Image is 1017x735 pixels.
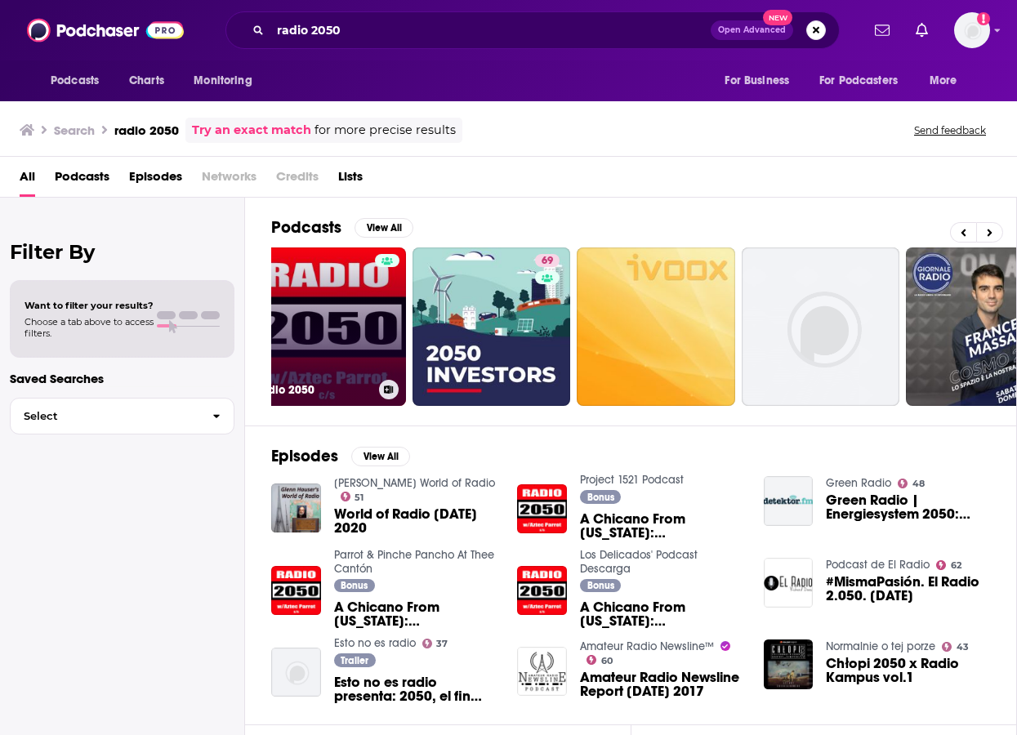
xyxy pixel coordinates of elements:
a: Esto no es radio presenta: 2050, el fin que no fue [334,675,498,703]
button: open menu [809,65,921,96]
a: A Chicano From New York: Luis C. Garza - Radio 2050 [580,512,744,540]
input: Search podcasts, credits, & more... [270,17,711,43]
span: Bonus [587,581,614,590]
a: Esto no es radio [334,636,416,650]
img: Podchaser - Follow, Share and Rate Podcasts [27,15,184,46]
span: Want to filter your results? [25,300,154,311]
span: Podcasts [51,69,99,92]
a: 69 [413,247,571,406]
img: Esto no es radio presenta: 2050, el fin que no fue [271,648,321,697]
img: User Profile [954,12,990,48]
button: Select [10,398,234,434]
span: Open Advanced [718,26,786,34]
img: Amateur Radio Newsline Report 2050 February 10 2017 [517,647,567,697]
span: 51 [355,494,364,501]
a: Show notifications dropdown [909,16,934,44]
span: #MismaPasión. El Radio 2.050. [DATE] [826,575,990,603]
span: Charts [129,69,164,92]
a: Podcasts [55,163,109,197]
a: A Chicano From New York: Luis C. Garza - Radio 2050 [334,600,498,628]
a: Glenn Hauser's World of Radio [334,476,495,490]
img: World of Radio 2050 Sep 3 2020 [271,483,321,533]
span: Monitoring [194,69,252,92]
img: A Chicano From New York: Luis C. Garza - Radio 2050 [517,566,567,616]
span: Logged in as broadleafbooks_ [954,12,990,48]
span: A Chicano From [US_STATE]: [PERSON_NAME] - Radio 2050 [580,512,744,540]
p: Saved Searches [10,371,234,386]
a: World of Radio 2050 Sep 3 2020 [334,507,498,535]
span: Trailer [341,656,368,666]
span: Bonus [341,581,368,590]
a: Chłopi 2050 x Radio Kampus vol.1 [826,657,990,684]
span: 69 [542,253,553,269]
a: Episodes [129,163,182,197]
span: Select [11,411,199,421]
img: Green Radio | Energiesystem 2050: Computermodell für den Klimaschutz [764,476,814,526]
span: More [930,69,957,92]
span: World of Radio [DATE] 2020 [334,507,498,535]
a: EpisodesView All [271,446,410,466]
a: #MismaPasión. El Radio 2.050. 08/04/2021 [826,575,990,603]
span: For Podcasters [819,69,898,92]
h3: radio 2050 [114,122,179,138]
span: Choose a tab above to access filters. [25,316,154,339]
span: Networks [202,163,256,197]
span: 60 [601,657,613,665]
a: All [20,163,35,197]
div: Search podcasts, credits, & more... [225,11,840,49]
span: A Chicano From [US_STATE]: [PERSON_NAME] - Radio 2050 [334,600,498,628]
a: 62 [936,560,961,570]
a: Normalnie o tej porze [826,639,935,653]
span: 48 [912,480,925,488]
img: A Chicano From New York: Luis C. Garza - Radio 2050 [517,484,567,534]
span: For Business [725,69,789,92]
a: Green Radio [826,476,891,490]
button: open menu [182,65,273,96]
span: Bonus [587,492,614,502]
a: Lists [338,163,363,197]
h2: Podcasts [271,217,341,238]
a: Podcast de El Radio [826,558,930,572]
span: A Chicano From [US_STATE]: [PERSON_NAME] - Radio 2050 [580,600,744,628]
button: Send feedback [909,123,991,137]
button: open menu [39,65,120,96]
span: Credits [276,163,319,197]
a: 51 [341,492,364,501]
a: Green Radio | Energiesystem 2050: Computermodell für den Klimaschutz [826,493,990,521]
img: #MismaPasión. El Radio 2.050. 08/04/2021 [764,558,814,608]
a: Try an exact match [192,121,311,140]
img: A Chicano From New York: Luis C. Garza - Radio 2050 [271,566,321,616]
img: Chłopi 2050 x Radio Kampus vol.1 [764,639,814,689]
span: New [763,10,792,25]
a: 69 [535,254,560,267]
span: 62 [951,562,961,569]
span: Amateur Radio Newsline Report [DATE] 2017 [580,670,744,698]
a: Parrot & Pinche Pancho At Thee Cantón [334,548,494,576]
a: 60 [587,655,613,665]
a: Charts [118,65,174,96]
a: 37 [422,639,448,648]
span: for more precise results [314,121,456,140]
h3: Search [54,122,95,138]
a: Project 1521 Podcast [580,473,684,487]
span: 43 [957,644,969,651]
a: 48 [898,479,925,488]
button: View All [351,447,410,466]
button: open menu [713,65,810,96]
h2: Episodes [271,446,338,466]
